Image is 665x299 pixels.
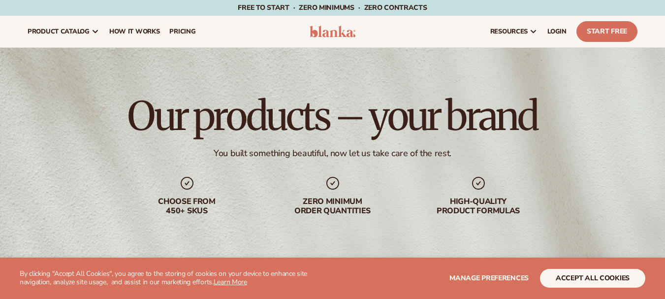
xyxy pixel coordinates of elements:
[104,16,165,47] a: How It Works
[169,28,195,35] span: pricing
[310,26,356,37] img: logo
[164,16,200,47] a: pricing
[214,148,451,159] div: You built something beautiful, now let us take care of the rest.
[449,269,529,288] button: Manage preferences
[270,197,396,216] div: Zero minimum order quantities
[214,277,247,287] a: Learn More
[490,28,528,35] span: resources
[28,28,90,35] span: product catalog
[547,28,567,35] span: LOGIN
[485,16,542,47] a: resources
[415,197,541,216] div: High-quality product formulas
[540,269,645,288] button: accept all cookies
[576,21,637,42] a: Start Free
[109,28,160,35] span: How It Works
[238,3,427,12] span: Free to start · ZERO minimums · ZERO contracts
[127,97,537,136] h1: Our products – your brand
[124,197,250,216] div: Choose from 450+ Skus
[20,270,328,287] p: By clicking "Accept All Cookies", you agree to the storing of cookies on your device to enhance s...
[449,273,529,283] span: Manage preferences
[542,16,571,47] a: LOGIN
[23,16,104,47] a: product catalog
